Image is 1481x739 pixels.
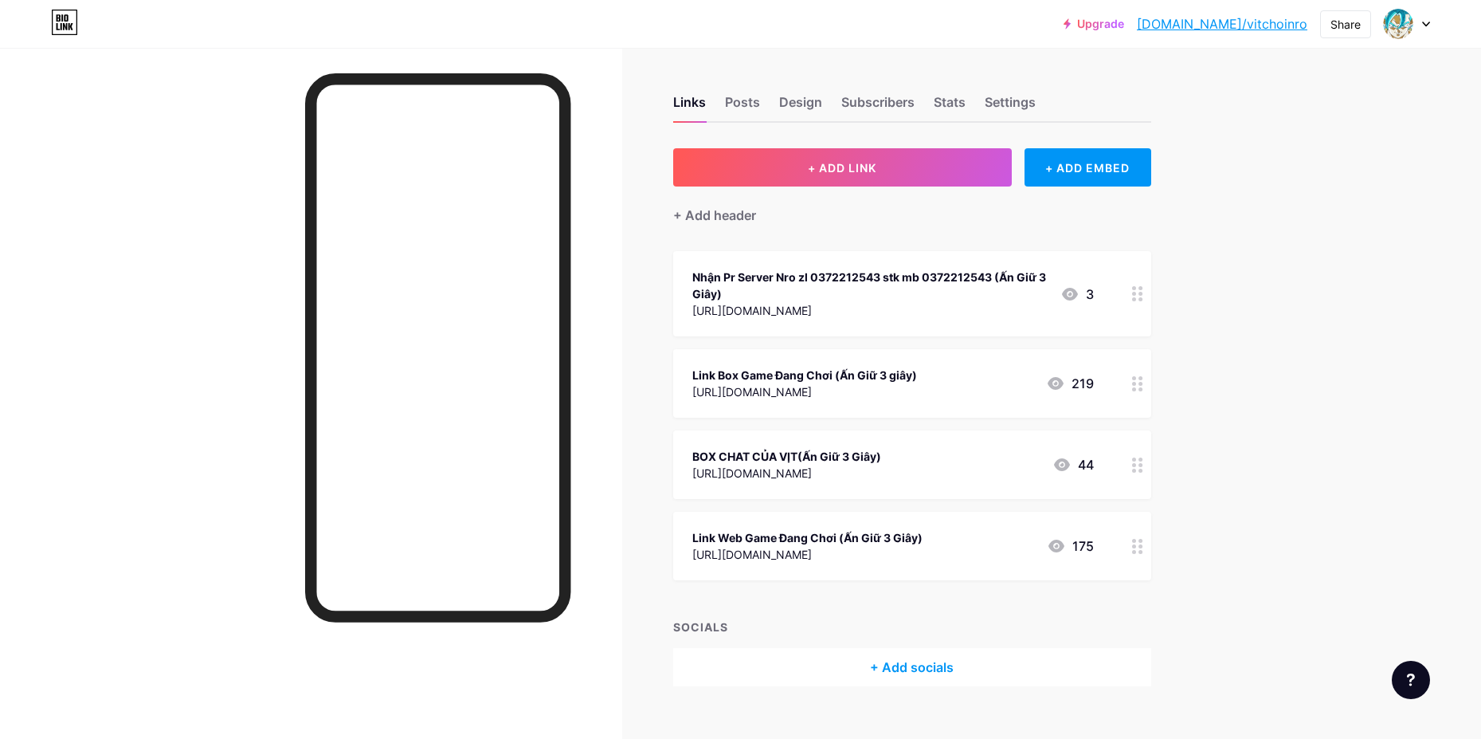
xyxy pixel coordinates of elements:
div: 44 [1052,455,1094,474]
div: + ADD EMBED [1025,148,1151,187]
div: Nhận Pr Server Nro zl 0372212543 stk mb 0372212543 (Ấn Giữ 3 Giây) [692,269,1048,302]
div: Subscribers [841,92,915,121]
div: [URL][DOMAIN_NAME] [692,465,881,482]
div: Posts [725,92,760,121]
div: [URL][DOMAIN_NAME] [692,383,917,400]
img: Viet Văn [1383,9,1413,39]
div: BOX CHAT CỦA VỊT(Ấn Giữ 3 Giây) [692,448,881,465]
span: + ADD LINK [808,161,876,175]
div: Links [673,92,706,121]
div: [URL][DOMAIN_NAME] [692,546,923,563]
div: [URL][DOMAIN_NAME] [692,302,1048,319]
div: Settings [985,92,1036,121]
a: [DOMAIN_NAME]/vitchoinro [1137,14,1307,33]
div: 175 [1047,537,1094,556]
div: + Add header [673,206,756,225]
div: Link Web Game Đang Chơi (Ấn Giữ 3 Giây) [692,529,923,546]
div: Design [779,92,822,121]
div: Stats [934,92,966,121]
button: + ADD LINK [673,148,1012,187]
div: 219 [1046,374,1094,393]
div: + Add socials [673,648,1151,686]
div: Share [1330,16,1361,33]
div: Link Box Game Đang Chơi (Ấn Giữ 3 giây) [692,367,917,383]
div: 3 [1060,285,1094,304]
div: SOCIALS [673,619,1151,635]
a: Upgrade [1064,18,1124,30]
